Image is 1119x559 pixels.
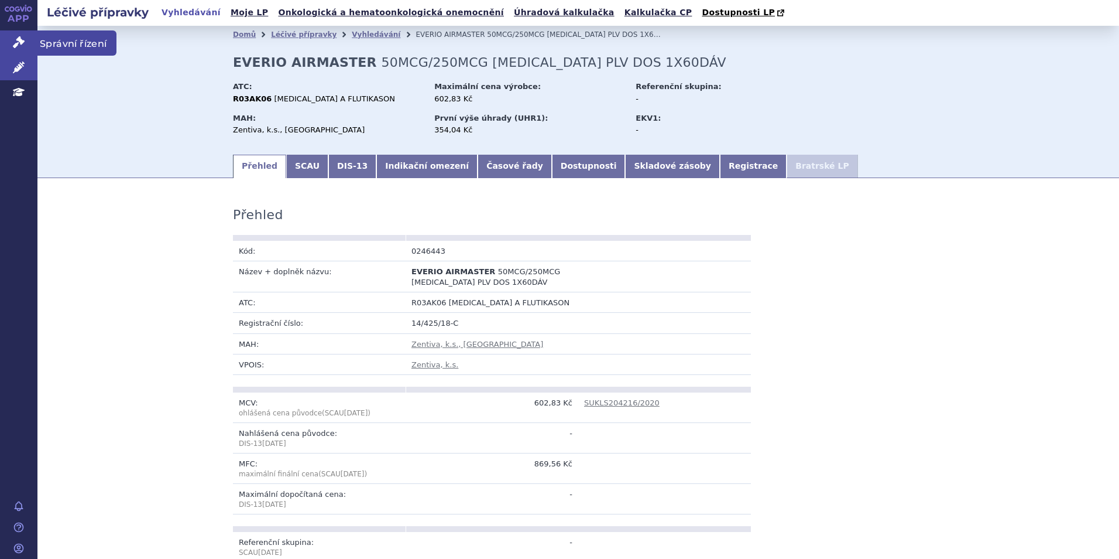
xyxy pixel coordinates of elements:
span: ohlášená cena původce [239,409,322,417]
span: (SCAU ) [239,409,370,417]
p: maximální finální cena [239,469,400,479]
td: Nahlášená cena původce: [233,423,406,454]
a: Vyhledávání [158,5,224,21]
span: EVERIO AIRMASTER [411,267,495,276]
td: 869,56 Kč [406,454,578,484]
a: Skladové zásoby [625,155,719,178]
span: [DATE] [262,439,286,448]
a: Přehled [233,155,286,178]
td: MAH: [233,333,406,354]
span: R03AK06 [411,298,447,307]
h2: Léčivé přípravky [37,4,158,21]
a: Dostupnosti LP [698,5,790,21]
strong: Referenční skupina: [636,82,721,91]
a: Vyhledávání [352,30,400,39]
span: [DATE] [341,470,365,478]
a: Časové řady [478,155,552,178]
div: 602,83 Kč [434,94,624,104]
td: MFC: [233,454,406,484]
span: [DATE] [258,548,282,557]
td: Maximální dopočítaná cena: [233,484,406,514]
span: Dostupnosti LP [702,8,775,17]
span: EVERIO AIRMASTER [416,30,485,39]
a: Registrace [720,155,787,178]
span: [MEDICAL_DATA] A FLUTIKASON [274,94,395,103]
a: Domů [233,30,256,39]
a: Kalkulačka CP [621,5,696,21]
a: Dostupnosti [552,155,626,178]
td: 0246443 [406,241,578,261]
a: Indikační omezení [376,155,478,178]
a: SUKLS204216/2020 [584,398,660,407]
strong: R03AK06 [233,94,272,103]
strong: EVERIO AIRMASTER [233,55,377,70]
td: - [406,484,578,514]
td: Registrační číslo: [233,313,406,333]
div: Zentiva, k.s., [GEOGRAPHIC_DATA] [233,125,423,135]
td: - [406,423,578,454]
a: Onkologická a hematoonkologická onemocnění [274,5,507,21]
a: Úhradová kalkulačka [510,5,618,21]
div: - [636,94,767,104]
a: DIS-13 [328,155,376,178]
strong: Maximální cena výrobce: [434,82,541,91]
a: Léčivé přípravky [271,30,337,39]
span: 50MCG/250MCG [MEDICAL_DATA] PLV DOS 1X60DÁV [382,55,726,70]
p: DIS-13 [239,439,400,449]
strong: ATC: [233,82,252,91]
td: Název + doplněk názvu: [233,261,406,292]
span: 50MCG/250MCG [MEDICAL_DATA] PLV DOS 1X60DÁV [487,30,672,39]
p: SCAU [239,548,400,558]
div: - [636,125,767,135]
td: 602,83 Kč [406,393,578,423]
div: 354,04 Kč [434,125,624,135]
td: VPOIS: [233,354,406,374]
a: Zentiva, k.s. [411,360,458,369]
strong: EKV1: [636,114,661,122]
h3: Přehled [233,207,283,223]
span: [DATE] [344,409,368,417]
strong: MAH: [233,114,256,122]
td: Kód: [233,241,406,261]
td: ATC: [233,292,406,313]
span: [DATE] [262,500,286,509]
a: SCAU [286,155,328,178]
strong: První výše úhrady (UHR1): [434,114,548,122]
span: (SCAU ) [318,470,367,478]
p: DIS-13 [239,500,400,510]
td: 14/425/18-C [406,313,751,333]
td: MCV: [233,393,406,423]
span: Správní řízení [37,30,116,55]
span: [MEDICAL_DATA] A FLUTIKASON [449,298,570,307]
a: Zentiva, k.s., [GEOGRAPHIC_DATA] [411,340,543,349]
a: Moje LP [227,5,272,21]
